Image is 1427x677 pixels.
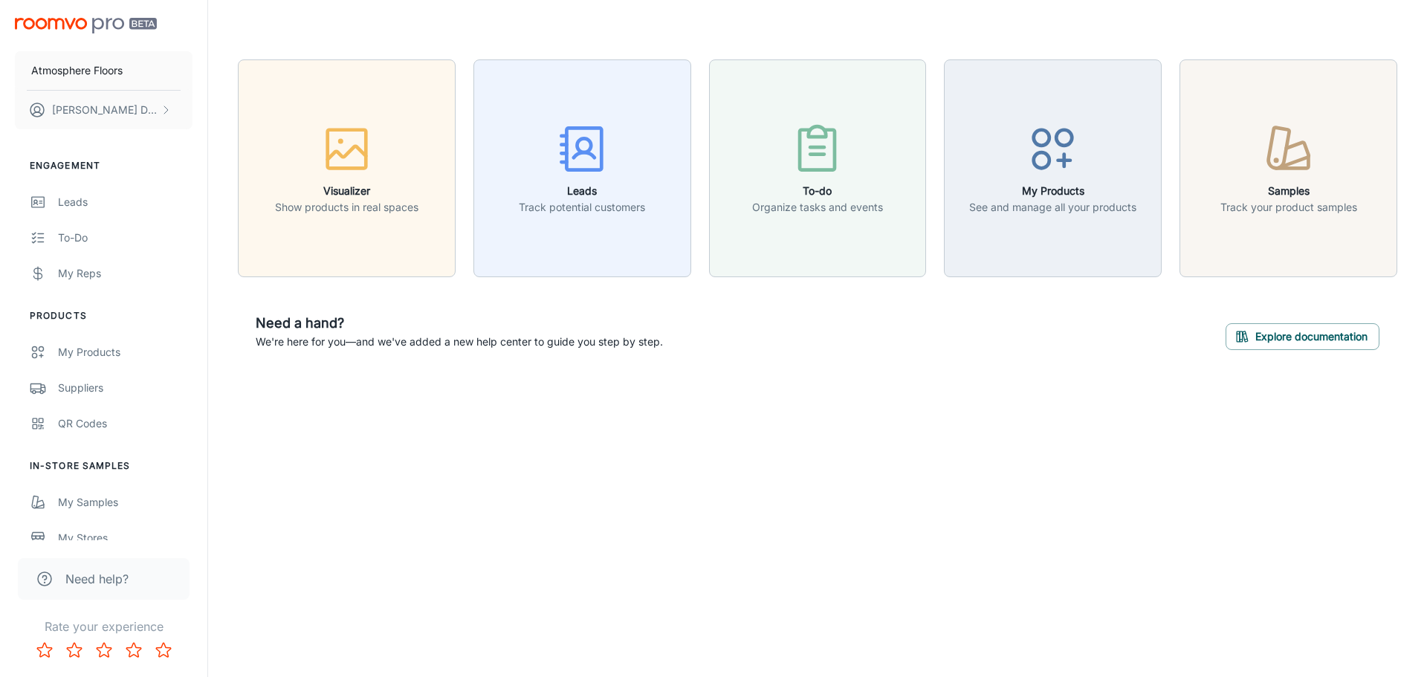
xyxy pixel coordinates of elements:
[709,160,927,175] a: To-doOrganize tasks and events
[1220,183,1357,199] h6: Samples
[15,91,192,129] button: [PERSON_NAME] Durie
[15,18,157,33] img: Roomvo PRO Beta
[58,415,192,432] div: QR Codes
[275,183,418,199] h6: Visualizer
[969,183,1136,199] h6: My Products
[256,334,663,350] p: We're here for you—and we've added a new help center to guide you step by step.
[31,62,123,79] p: Atmosphere Floors
[752,183,883,199] h6: To-do
[58,265,192,282] div: My Reps
[256,313,663,334] h6: Need a hand?
[15,51,192,90] button: Atmosphere Floors
[473,59,691,277] button: LeadsTrack potential customers
[58,194,192,210] div: Leads
[1180,160,1397,175] a: SamplesTrack your product samples
[519,183,645,199] h6: Leads
[1180,59,1397,277] button: SamplesTrack your product samples
[709,59,927,277] button: To-doOrganize tasks and events
[58,230,192,246] div: To-do
[752,199,883,216] p: Organize tasks and events
[519,199,645,216] p: Track potential customers
[473,160,691,175] a: LeadsTrack potential customers
[275,199,418,216] p: Show products in real spaces
[1226,323,1379,350] button: Explore documentation
[1226,328,1379,343] a: Explore documentation
[58,380,192,396] div: Suppliers
[944,160,1162,175] a: My ProductsSee and manage all your products
[969,199,1136,216] p: See and manage all your products
[52,102,157,118] p: [PERSON_NAME] Durie
[944,59,1162,277] button: My ProductsSee and manage all your products
[238,59,456,277] button: VisualizerShow products in real spaces
[1220,199,1357,216] p: Track your product samples
[58,344,192,360] div: My Products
